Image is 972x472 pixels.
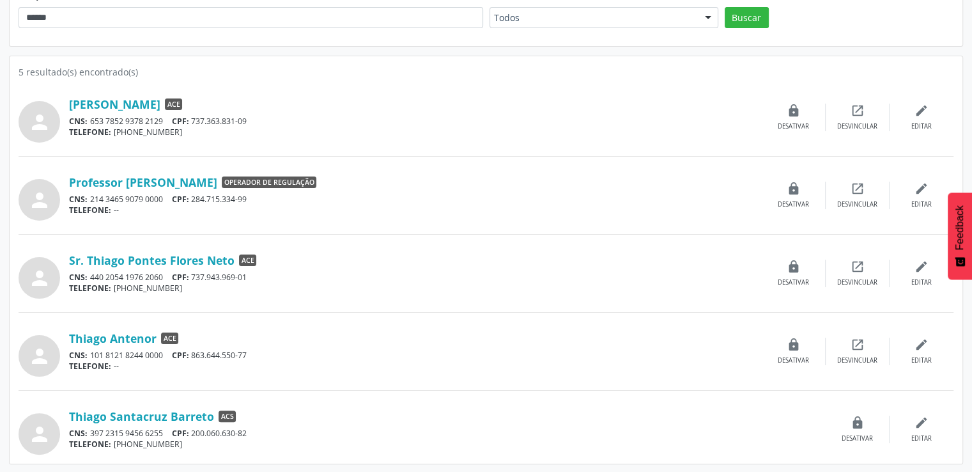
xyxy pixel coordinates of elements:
span: TELEFONE: [69,283,111,294]
button: Buscar [725,7,769,29]
i: lock [851,416,865,430]
div: Desativar [778,278,809,287]
span: TELEFONE: [69,205,111,216]
div: Desvincular [837,278,877,287]
i: person [28,189,51,212]
span: Feedback [954,205,966,250]
button: Feedback - Mostrar pesquisa [948,193,972,279]
span: CNS: [69,272,88,283]
span: CNS: [69,116,88,127]
div: Editar [911,122,932,131]
a: Professor [PERSON_NAME] [69,175,217,189]
span: ACE [161,333,178,344]
i: person [28,267,51,290]
div: Editar [911,434,932,443]
span: TELEFONE: [69,127,111,138]
div: 653 7852 9378 2129 737.363.831-09 [69,116,762,127]
div: Desativar [778,122,809,131]
div: -- [69,361,762,372]
span: Todos [494,12,692,24]
span: CPF: [172,194,189,205]
div: Editar [911,278,932,287]
span: CNS: [69,194,88,205]
div: 397 2315 9456 6255 200.060.630-82 [69,428,826,439]
div: [PHONE_NUMBER] [69,439,826,450]
span: CNS: [69,350,88,361]
div: -- [69,205,762,216]
span: Operador de regulação [222,177,316,188]
i: person [28,111,51,134]
div: Desvincular [837,200,877,209]
i: lock [787,104,801,118]
i: edit [914,416,929,430]
i: person [28,345,51,368]
i: open_in_new [851,338,865,352]
a: Thiago Santacruz Barreto [69,409,214,423]
div: 5 resultado(s) encontrado(s) [19,65,953,79]
div: 440 2054 1976 2060 737.943.969-01 [69,272,762,283]
span: CPF: [172,428,189,439]
i: open_in_new [851,260,865,274]
i: lock [787,338,801,352]
div: Desativar [778,356,809,365]
a: Sr. Thiago Pontes Flores Neto [69,253,235,267]
div: 214 3465 9079 0000 284.715.334-99 [69,194,762,205]
span: CPF: [172,116,189,127]
i: open_in_new [851,182,865,196]
span: ACS [219,411,236,422]
span: TELEFONE: [69,439,111,450]
div: Editar [911,356,932,365]
div: Desvincular [837,356,877,365]
span: ACE [239,255,256,266]
span: TELEFONE: [69,361,111,372]
div: [PHONE_NUMBER] [69,283,762,294]
a: [PERSON_NAME] [69,97,160,111]
span: CPF: [172,350,189,361]
i: open_in_new [851,104,865,118]
a: Thiago Antenor [69,331,157,345]
span: ACE [165,98,182,110]
i: edit [914,182,929,196]
i: edit [914,338,929,352]
i: lock [787,260,801,274]
i: edit [914,104,929,118]
div: Desativar [842,434,873,443]
span: CNS: [69,428,88,439]
div: 101 8121 8244 0000 863.644.550-77 [69,350,762,361]
i: edit [914,260,929,274]
div: Desvincular [837,122,877,131]
div: [PHONE_NUMBER] [69,127,762,138]
div: Editar [911,200,932,209]
div: Desativar [778,200,809,209]
i: lock [787,182,801,196]
span: CPF: [172,272,189,283]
